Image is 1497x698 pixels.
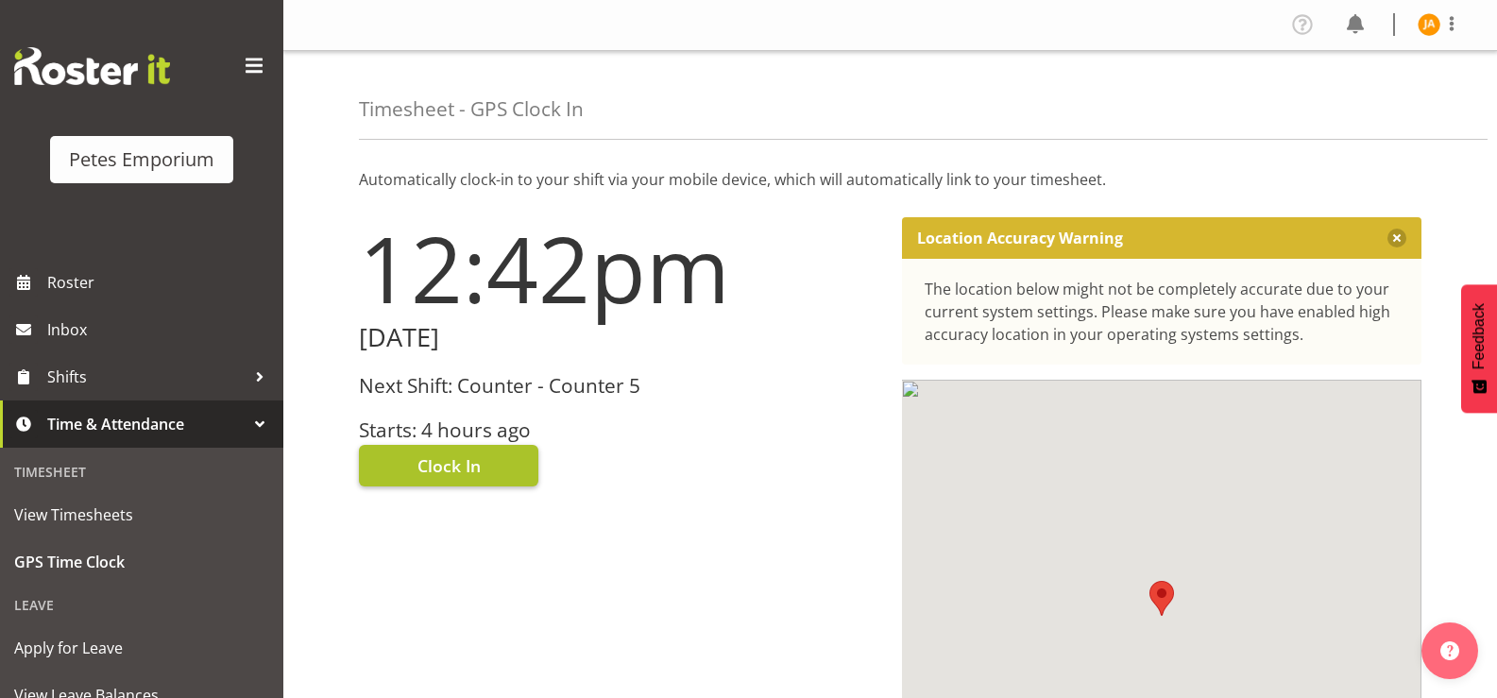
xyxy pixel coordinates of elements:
[5,538,279,586] a: GPS Time Clock
[5,452,279,491] div: Timesheet
[5,624,279,672] a: Apply for Leave
[359,168,1421,191] p: Automatically clock-in to your shift via your mobile device, which will automatically link to you...
[5,491,279,538] a: View Timesheets
[1418,13,1440,36] img: jeseryl-armstrong10788.jpg
[14,501,269,529] span: View Timesheets
[359,445,538,486] button: Clock In
[359,375,879,397] h3: Next Shift: Counter - Counter 5
[1387,229,1406,247] button: Close message
[359,323,879,352] h2: [DATE]
[47,268,274,297] span: Roster
[69,145,214,174] div: Petes Emporium
[47,315,274,344] span: Inbox
[5,586,279,624] div: Leave
[359,98,584,120] h4: Timesheet - GPS Clock In
[47,363,246,391] span: Shifts
[1461,284,1497,413] button: Feedback - Show survey
[359,217,879,319] h1: 12:42pm
[1471,303,1488,369] span: Feedback
[14,47,170,85] img: Rosterit website logo
[14,548,269,576] span: GPS Time Clock
[925,278,1400,346] div: The location below might not be completely accurate due to your current system settings. Please m...
[359,419,879,441] h3: Starts: 4 hours ago
[14,634,269,662] span: Apply for Leave
[47,410,246,438] span: Time & Attendance
[917,229,1123,247] p: Location Accuracy Warning
[1440,641,1459,660] img: help-xxl-2.png
[417,453,481,478] span: Clock In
